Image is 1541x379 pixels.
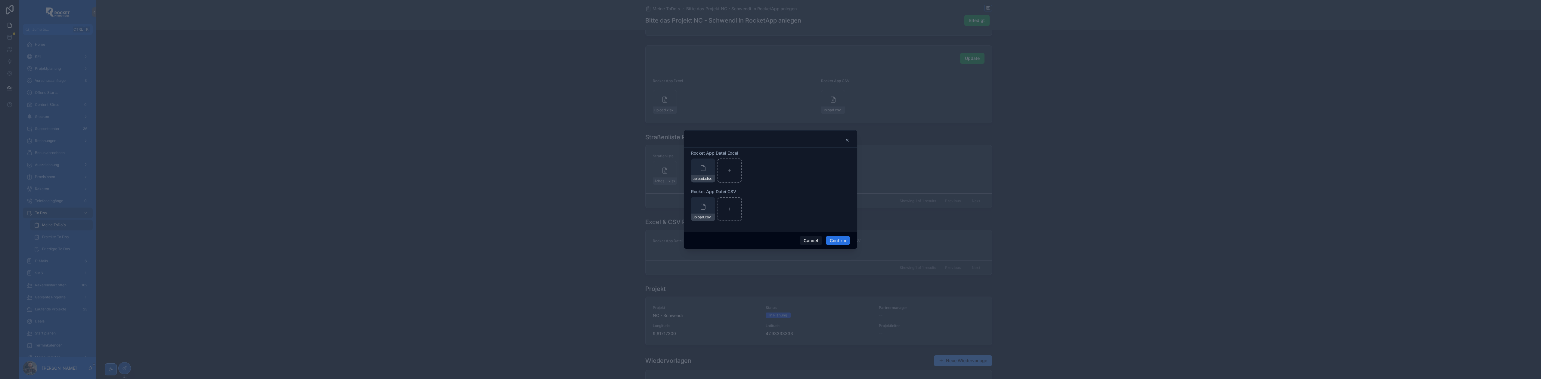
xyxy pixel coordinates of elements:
[704,176,712,181] span: .xlsx
[800,236,822,245] button: Cancel
[826,236,850,245] button: Confirm
[704,215,711,220] span: .csv
[693,176,704,181] span: upload
[691,189,736,194] span: Rocket App Datei CSV
[691,150,738,156] span: Rocket App Datei Excel
[693,215,704,220] span: upload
